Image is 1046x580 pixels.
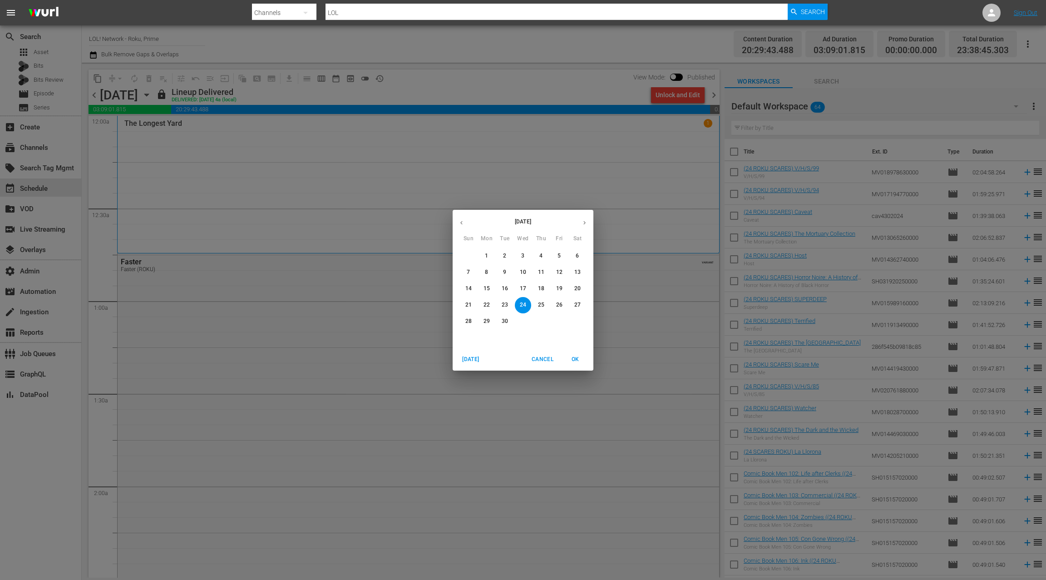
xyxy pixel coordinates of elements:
p: 1 [485,252,488,260]
button: 5 [551,248,567,264]
p: 29 [484,317,490,325]
p: 7 [467,268,470,276]
button: 7 [460,264,477,281]
button: 18 [533,281,549,297]
button: Cancel [528,352,557,367]
button: 8 [479,264,495,281]
p: 14 [465,285,472,292]
p: 3 [521,252,524,260]
p: 28 [465,317,472,325]
span: [DATE] [460,355,482,364]
button: 14 [460,281,477,297]
span: Sun [460,234,477,243]
p: 21 [465,301,472,309]
p: 15 [484,285,490,292]
p: 26 [556,301,562,309]
button: 6 [569,248,586,264]
p: 30 [502,317,508,325]
p: 6 [576,252,579,260]
button: 3 [515,248,531,264]
button: 17 [515,281,531,297]
p: 24 [520,301,526,309]
p: 16 [502,285,508,292]
button: 30 [497,313,513,330]
button: 27 [569,297,586,313]
p: 20 [574,285,581,292]
button: 24 [515,297,531,313]
p: 8 [485,268,488,276]
span: Search [801,4,825,20]
span: Tue [497,234,513,243]
button: 28 [460,313,477,330]
button: 2 [497,248,513,264]
button: OK [561,352,590,367]
span: OK [564,355,586,364]
p: 10 [520,268,526,276]
p: 18 [538,285,544,292]
button: 25 [533,297,549,313]
p: 11 [538,268,544,276]
button: 1 [479,248,495,264]
p: 19 [556,285,562,292]
button: 4 [533,248,549,264]
span: Wed [515,234,531,243]
button: 23 [497,297,513,313]
p: 23 [502,301,508,309]
p: 27 [574,301,581,309]
p: 4 [539,252,543,260]
button: 21 [460,297,477,313]
button: 29 [479,313,495,330]
p: 13 [574,268,581,276]
img: ans4CAIJ8jUAAAAAAAAAAAAAAAAAAAAAAAAgQb4GAAAAAAAAAAAAAAAAAAAAAAAAJMjXAAAAAAAAAAAAAAAAAAAAAAAAgAT5G... [22,2,65,24]
button: 9 [497,264,513,281]
button: 22 [479,297,495,313]
button: 15 [479,281,495,297]
span: menu [5,7,16,18]
button: 11 [533,264,549,281]
a: Sign Out [1014,9,1037,16]
button: 19 [551,281,567,297]
button: [DATE] [456,352,485,367]
p: [DATE] [470,218,576,226]
span: Fri [551,234,567,243]
p: 5 [558,252,561,260]
button: 12 [551,264,567,281]
button: 16 [497,281,513,297]
span: Mon [479,234,495,243]
p: 2 [503,252,506,260]
button: 26 [551,297,567,313]
p: 25 [538,301,544,309]
span: Thu [533,234,549,243]
button: 13 [569,264,586,281]
p: 9 [503,268,506,276]
p: 22 [484,301,490,309]
span: Cancel [532,355,553,364]
span: Sat [569,234,586,243]
p: 17 [520,285,526,292]
button: 10 [515,264,531,281]
p: 12 [556,268,562,276]
button: 20 [569,281,586,297]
